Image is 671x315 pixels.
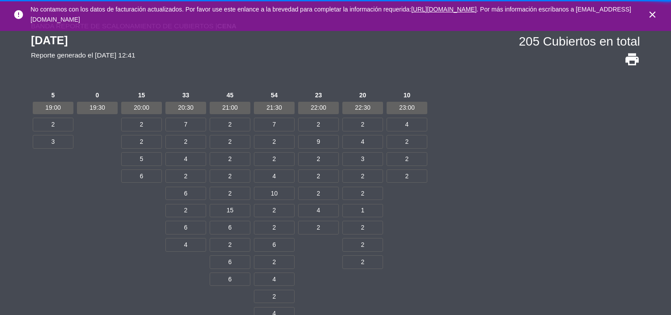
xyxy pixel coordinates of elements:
[210,255,250,269] span: 6
[387,169,427,183] span: 2
[13,9,24,20] i: error
[77,102,118,114] span: 19:30
[121,169,162,183] span: 6
[647,9,658,20] i: close
[254,169,295,183] span: 4
[342,152,383,165] span: 3
[33,102,73,114] span: 19:00
[411,6,477,13] a: [URL][DOMAIN_NAME]
[121,135,162,148] span: 2
[254,118,295,131] span: 7
[165,187,206,200] span: 6
[387,89,427,101] span: 10
[298,169,339,183] span: 2
[165,135,206,148] span: 2
[254,102,295,114] span: 21:30
[31,6,631,23] a: . Por más información escríbanos a [EMAIL_ADDRESS][DOMAIN_NAME]
[121,102,162,114] span: 20:00
[298,102,339,114] span: 22:00
[254,135,295,148] span: 2
[210,169,250,183] span: 2
[121,152,162,165] span: 5
[342,238,383,251] span: 2
[210,102,250,114] span: 21:00
[210,238,250,251] span: 2
[342,135,383,148] span: 4
[165,118,206,131] span: 7
[165,221,206,234] span: 6
[210,273,250,286] span: 6
[165,169,206,183] span: 2
[254,273,295,286] span: 4
[298,204,339,217] span: 4
[254,187,295,200] span: 10
[298,187,339,200] span: 2
[254,290,295,303] span: 2
[342,204,383,217] span: 1
[342,118,383,131] span: 2
[342,169,383,183] span: 2
[298,152,339,165] span: 2
[121,118,162,131] span: 2
[342,221,383,234] span: 2
[254,221,295,234] span: 2
[254,238,295,251] span: 6
[254,152,295,165] span: 2
[298,135,339,148] span: 9
[298,118,339,131] span: 2
[210,135,250,148] span: 2
[298,89,339,101] span: 23
[210,118,250,131] span: 2
[210,187,250,200] span: 2
[387,118,427,131] span: 4
[77,89,118,101] span: 0
[31,6,631,23] span: No contamos con los datos de facturación actualizados. Por favor use este enlance a la brevedad p...
[31,31,135,50] div: [DATE]
[33,135,73,148] span: 3
[210,204,250,217] span: 15
[165,89,206,101] span: 33
[342,187,383,200] span: 2
[342,255,383,269] span: 2
[165,102,206,114] span: 20:30
[342,102,383,114] span: 22:30
[210,89,250,101] span: 45
[121,89,162,101] span: 15
[624,51,640,67] i: print
[33,118,73,131] span: 2
[165,204,206,217] span: 2
[342,89,383,101] span: 20
[298,221,339,234] span: 2
[254,255,295,269] span: 2
[165,152,206,165] span: 4
[387,135,427,148] span: 2
[33,89,73,101] span: 5
[519,31,640,52] div: 205 Cubiertos en total
[165,238,206,251] span: 4
[210,152,250,165] span: 2
[387,152,427,165] span: 2
[210,221,250,234] span: 6
[31,50,135,61] div: Reporte generado el [DATE] 12:41
[254,89,295,101] span: 54
[254,204,295,217] span: 2
[387,102,427,114] span: 23:00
